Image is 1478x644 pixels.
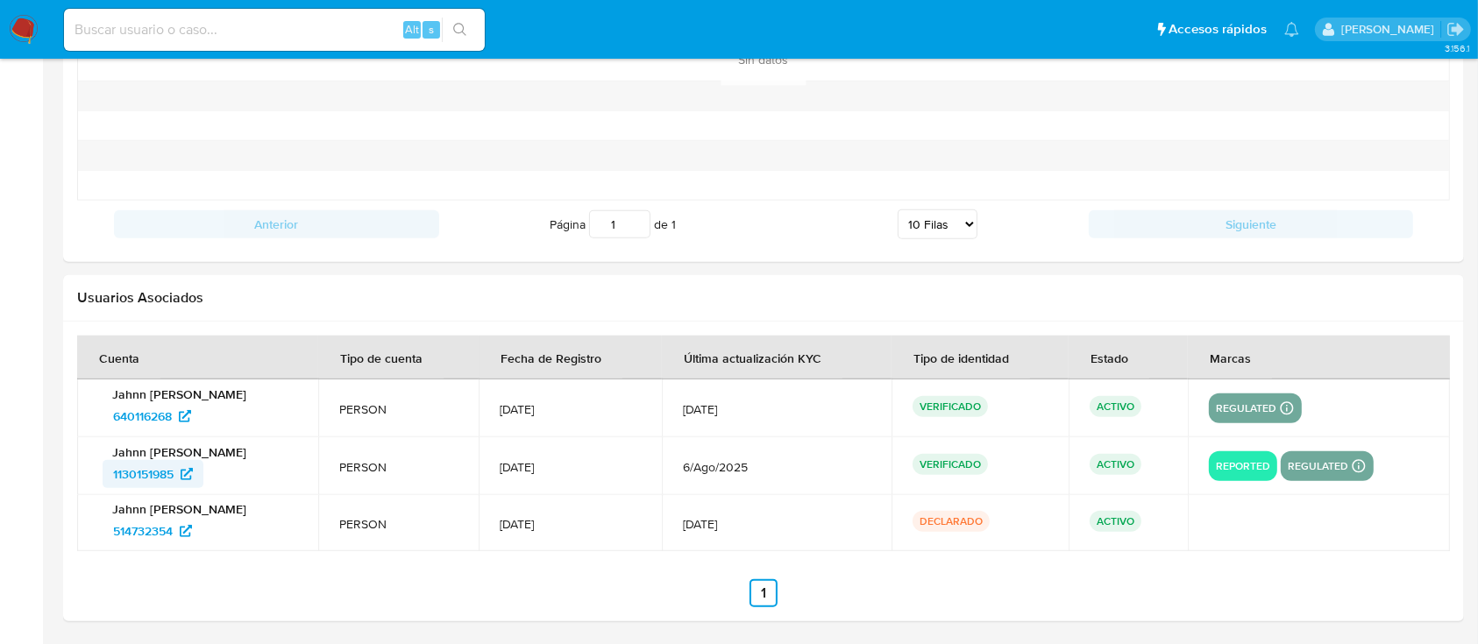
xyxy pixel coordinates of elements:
[429,21,434,38] span: s
[442,18,478,42] button: search-icon
[405,21,419,38] span: Alt
[1445,41,1469,55] span: 3.156.1
[1284,22,1299,37] a: Notificaciones
[1169,20,1267,39] span: Accesos rápidos
[77,289,1450,307] h2: Usuarios Asociados
[1446,20,1465,39] a: Salir
[1341,21,1440,38] p: valentina.fiuri@mercadolibre.com
[64,18,485,41] input: Buscar usuario o caso...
